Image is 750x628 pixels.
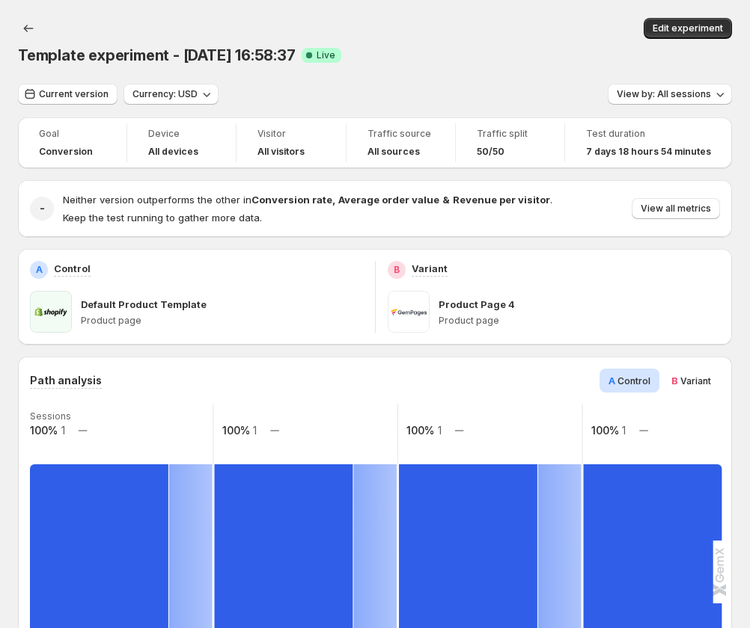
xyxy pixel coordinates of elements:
span: Current version [39,88,109,100]
span: Live [317,49,335,61]
h2: - [40,201,45,216]
span: Template experiment - [DATE] 16:58:37 [18,46,296,64]
button: View by: All sessions [608,84,732,105]
p: Variant [412,261,448,276]
h2: B [394,264,400,276]
text: 1 [253,424,257,437]
span: Goal [39,128,106,140]
text: 100% [222,424,250,437]
h4: All devices [148,146,198,158]
span: Keep the test running to gather more data. [63,212,262,224]
button: View all metrics [632,198,720,219]
span: Traffic split [477,128,543,140]
span: B [671,375,678,387]
span: Test duration [586,128,711,140]
img: Product Page 4 [388,291,430,333]
button: Current version [18,84,118,105]
img: Default Product Template [30,291,72,333]
h4: All sources [368,146,420,158]
h3: Path analysis [30,373,102,388]
span: View by: All sessions [617,88,711,100]
span: Device [148,128,215,140]
span: A [609,375,615,387]
p: Product Page 4 [439,297,515,312]
span: Neither version outperforms the other in . [63,194,552,206]
button: Edit experiment [644,18,732,39]
a: Test duration7 days 18 hours 54 minutes [586,126,711,159]
button: Currency: USD [124,84,219,105]
a: GoalConversion [39,126,106,159]
span: 50/50 [477,146,504,158]
strong: Revenue per visitor [453,194,550,206]
span: Visitor [257,128,324,140]
span: Traffic source [368,128,434,140]
a: DeviceAll devices [148,126,215,159]
span: Currency: USD [132,88,198,100]
h2: A [36,264,43,276]
text: 100% [406,424,434,437]
p: Default Product Template [81,297,207,312]
text: 100% [591,424,619,437]
strong: Average order value [338,194,439,206]
text: 1 [61,424,65,437]
a: Traffic split50/50 [477,126,543,159]
span: View all metrics [641,203,711,215]
span: Edit experiment [653,22,723,34]
span: Variant [680,375,711,387]
strong: , [332,194,335,206]
text: 1 [438,424,442,437]
h4: All visitors [257,146,305,158]
button: Back [18,18,39,39]
text: 1 [622,424,626,437]
strong: & [442,194,450,206]
p: Product page [81,315,363,327]
span: Conversion [39,146,93,158]
span: 7 days 18 hours 54 minutes [586,146,711,158]
span: Control [618,375,650,387]
p: Product page [439,315,721,327]
strong: Conversion rate [251,194,332,206]
p: Control [54,261,91,276]
text: 100% [30,424,58,437]
a: Traffic sourceAll sources [368,126,434,159]
a: VisitorAll visitors [257,126,324,159]
text: Sessions [30,410,71,422]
